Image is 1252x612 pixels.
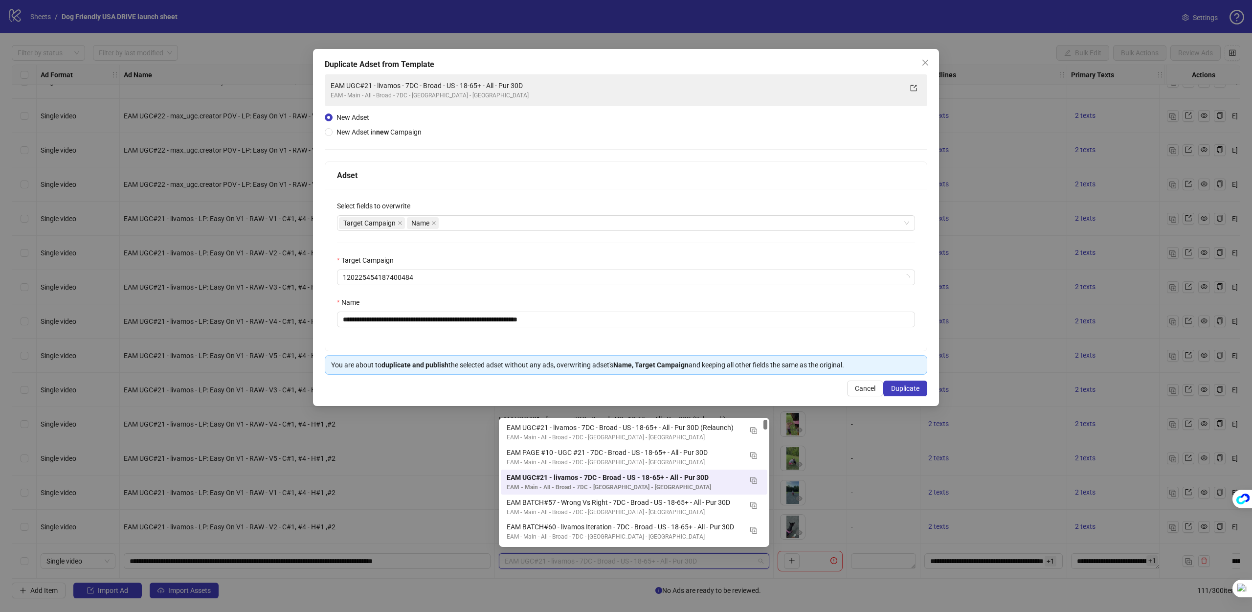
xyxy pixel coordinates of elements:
[336,113,369,121] span: New Adset
[376,128,389,136] strong: new
[431,221,436,226] span: close
[507,447,742,458] div: EAM PAGE #10 - UGC #21 - 7DC - Broad - US - 18-65+ - All - Pur 30D
[381,361,448,369] strong: duplicate and publish
[343,218,396,228] span: Target Campaign
[501,445,767,470] div: EAM PAGE #10 - UGC #21 - 7DC - Broad - US - 18-65+ - All - Pur 30D
[883,381,927,396] button: Duplicate
[746,521,761,537] button: Duplicate
[750,427,757,434] img: Duplicate
[501,519,767,544] div: EAM BATCH#60 - livamos Iteration - 7DC - Broad - US - 18-65+ - All - Pur 30D
[507,483,742,492] div: EAM - Main - All - Broad - 7DC - [GEOGRAPHIC_DATA] - [GEOGRAPHIC_DATA]
[501,420,767,445] div: EAM UGC#21 - livamos - 7DC - Broad - US - 18-65+ - All - Pur 30D (Relaunch)
[337,255,400,266] label: Target Campaign
[750,452,757,459] img: Duplicate
[750,527,757,534] img: Duplicate
[507,521,742,532] div: EAM BATCH#60 - livamos Iteration - 7DC - Broad - US - 18-65+ - All - Pur 30D
[746,472,761,488] button: Duplicate
[407,217,439,229] span: Name
[337,201,417,211] label: Select fields to overwrite
[507,433,742,442] div: EAM - Main - All - Broad - 7DC - [GEOGRAPHIC_DATA] - [GEOGRAPHIC_DATA]
[746,422,761,438] button: Duplicate
[613,361,689,369] strong: Name, Target Campaign
[411,218,429,228] span: Name
[325,59,927,70] div: Duplicate Adset from Template
[750,502,757,509] img: Duplicate
[507,497,742,508] div: EAM BATCH#57 - Wrong Vs Right - 7DC - Broad - US - 18-65+ - All - Pur 30D
[746,497,761,513] button: Duplicate
[337,297,366,308] label: Name
[331,91,902,100] div: EAM - Main - All - Broad - 7DC - [GEOGRAPHIC_DATA] - [GEOGRAPHIC_DATA]
[910,85,917,91] span: export
[336,128,422,136] span: New Adset in Campaign
[331,80,902,91] div: EAM UGC#21 - livamos - 7DC - Broad - US - 18-65+ - All - Pur 30D
[337,169,915,181] div: Adset
[921,59,929,67] span: close
[501,495,767,520] div: EAM BATCH#57 - Wrong Vs Right - 7DC - Broad - US - 18-65+ - All - Pur 30D
[847,381,883,396] button: Cancel
[750,477,757,484] img: Duplicate
[343,270,909,285] span: 120225454187400484
[331,360,921,370] div: You are about to the selected adset without any ads, overwriting adset's and keeping all other fi...
[339,217,405,229] span: Target Campaign
[891,385,919,392] span: Duplicate
[507,458,742,467] div: EAM - Main - All - Broad - 7DC - [GEOGRAPHIC_DATA] - [GEOGRAPHIC_DATA]
[855,385,875,392] span: Cancel
[507,532,742,542] div: EAM - Main - All - Broad - 7DC - [GEOGRAPHIC_DATA] - [GEOGRAPHIC_DATA]
[746,447,761,463] button: Duplicate
[501,470,767,495] div: EAM UGC#21 - livamos - 7DC - Broad - US - 18-65+ - All - Pur 30D
[507,508,742,517] div: EAM - Main - All - Broad - 7DC - [GEOGRAPHIC_DATA] - [GEOGRAPHIC_DATA]
[507,472,742,483] div: EAM UGC#21 - livamos - 7DC - Broad - US - 18-65+ - All - Pur 30D
[398,221,402,226] span: close
[507,422,742,433] div: EAM UGC#21 - livamos - 7DC - Broad - US - 18-65+ - All - Pur 30D (Relaunch)
[337,312,915,327] input: Name
[501,544,767,569] div: EAM PAGE #17 - Simple Text LP V2 - 7DC - Broad - US - 18-65+ - All - Pur 30D
[917,55,933,70] button: Close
